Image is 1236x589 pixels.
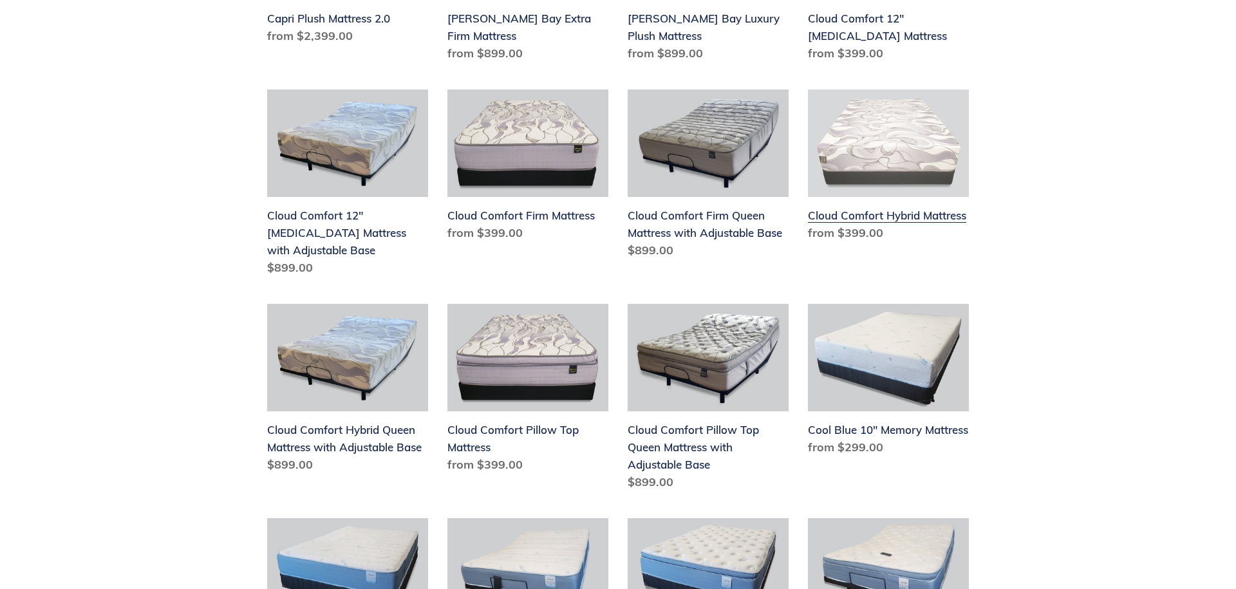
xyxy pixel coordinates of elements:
a: Cloud Comfort Firm Mattress [447,89,608,247]
a: Cool Blue 10" Memory Mattress [808,304,969,461]
a: Cloud Comfort Pillow Top Mattress [447,304,608,478]
a: Cloud Comfort Hybrid Mattress [808,89,969,247]
a: Cloud Comfort Firm Queen Mattress with Adjustable Base [628,89,789,264]
a: Cloud Comfort 12" Memory Foam Mattress with Adjustable Base [267,89,428,281]
a: Cloud Comfort Hybrid Queen Mattress with Adjustable Base [267,304,428,478]
a: Cloud Comfort Pillow Top Queen Mattress with Adjustable Base [628,304,789,496]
